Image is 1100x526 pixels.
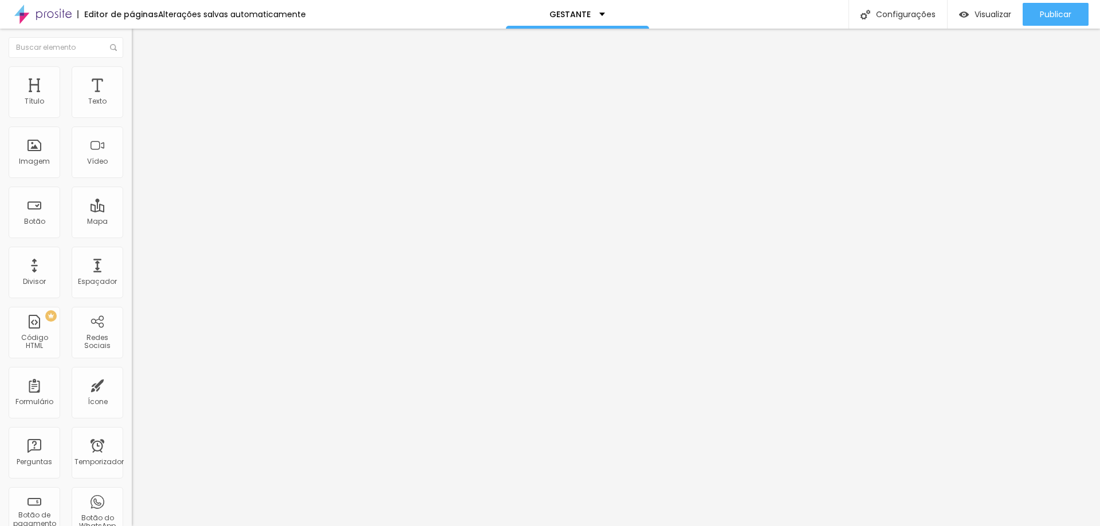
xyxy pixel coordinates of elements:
img: view-1.svg [959,10,969,19]
font: Espaçador [78,276,117,286]
font: Redes Sociais [84,333,111,350]
font: Alterações salvas automaticamente [158,9,306,20]
font: Código HTML [21,333,48,350]
font: Vídeo [87,156,108,166]
font: Publicar [1040,9,1071,20]
font: Perguntas [17,457,52,466]
img: Ícone [861,10,870,19]
font: Configurações [876,9,936,20]
img: Ícone [110,44,117,51]
font: Imagem [19,156,50,166]
font: Divisor [23,276,46,286]
font: Temporizador [74,457,124,466]
font: Botão [24,216,45,226]
button: Visualizar [948,3,1023,26]
font: Formulário [15,397,53,406]
font: Ícone [88,397,108,406]
button: Publicar [1023,3,1089,26]
input: Buscar elemento [9,37,123,58]
font: GESTANTE [549,9,591,20]
font: Texto [88,96,107,106]
font: Título [25,96,44,106]
font: Visualizar [975,9,1011,20]
font: Editor de páginas [84,9,158,20]
font: Mapa [87,216,108,226]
